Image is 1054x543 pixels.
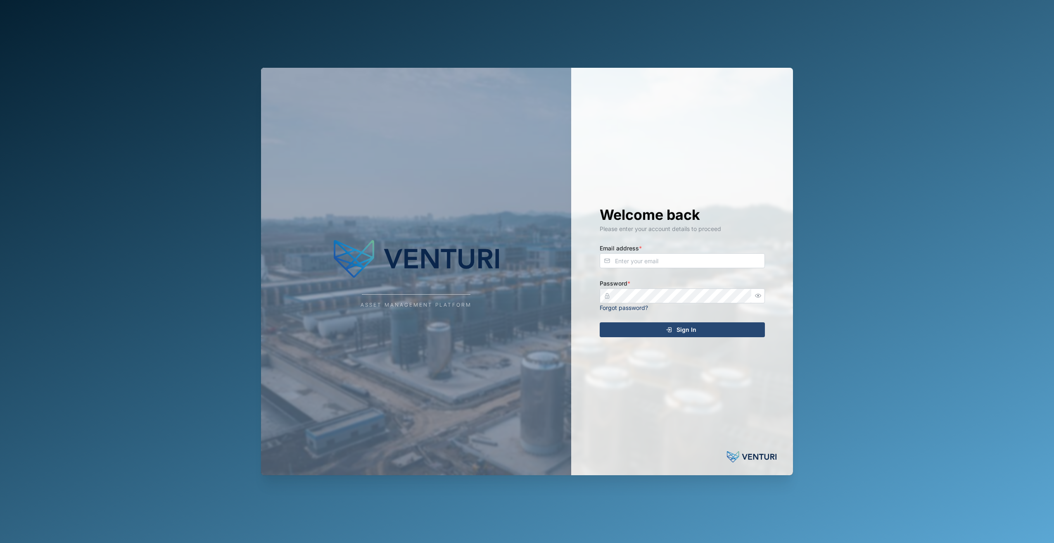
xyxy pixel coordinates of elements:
[677,323,696,337] span: Sign In
[334,234,499,283] img: Company Logo
[600,322,765,337] button: Sign In
[361,301,472,309] div: Asset Management Platform
[600,206,765,224] h1: Welcome back
[600,279,630,288] label: Password
[600,244,642,253] label: Email address
[600,224,765,233] div: Please enter your account details to proceed
[600,253,765,268] input: Enter your email
[600,304,648,311] a: Forgot password?
[727,449,776,465] img: Powered by: Venturi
